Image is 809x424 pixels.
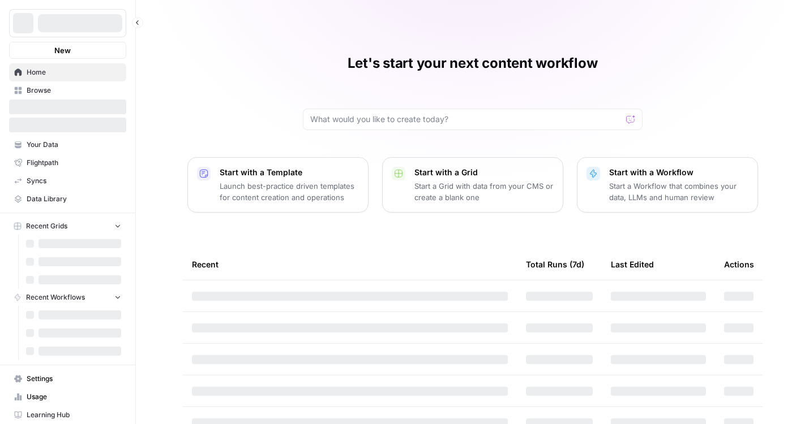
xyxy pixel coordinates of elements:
span: Recent Grids [26,221,67,231]
a: Flightpath [9,154,126,172]
button: Recent Grids [9,218,126,235]
span: Syncs [27,176,121,186]
a: Learning Hub [9,406,126,424]
div: Last Edited [611,249,654,280]
p: Start with a Workflow [609,167,748,178]
span: Flightpath [27,158,121,168]
div: Actions [724,249,754,280]
a: Settings [9,370,126,388]
div: Recent [192,249,508,280]
span: Learning Hub [27,410,121,420]
span: Home [27,67,121,77]
button: New [9,42,126,59]
span: Settings [27,374,121,384]
a: Home [9,63,126,81]
a: Syncs [9,172,126,190]
h1: Let's start your next content workflow [348,54,598,72]
input: What would you like to create today? [310,114,622,125]
a: Usage [9,388,126,406]
button: Recent Workflows [9,289,126,306]
p: Launch best-practice driven templates for content creation and operations [220,180,359,203]
a: Your Data [9,136,126,154]
button: Start with a WorkflowStart a Workflow that combines your data, LLMs and human review [577,157,758,213]
span: Data Library [27,194,121,204]
p: Start with a Grid [414,167,554,178]
span: New [54,45,71,56]
span: Recent Workflows [26,292,85,302]
a: Browse [9,81,126,99]
a: Data Library [9,190,126,208]
p: Start with a Template [220,167,359,178]
span: Your Data [27,140,121,150]
span: Browse [27,85,121,96]
p: Start a Grid with data from your CMS or create a blank one [414,180,554,203]
p: Start a Workflow that combines your data, LLMs and human review [609,180,748,203]
button: Start with a TemplateLaunch best-practice driven templates for content creation and operations [187,157,369,213]
span: Usage [27,392,121,402]
div: Total Runs (7d) [526,249,584,280]
button: Start with a GridStart a Grid with data from your CMS or create a blank one [382,157,563,213]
